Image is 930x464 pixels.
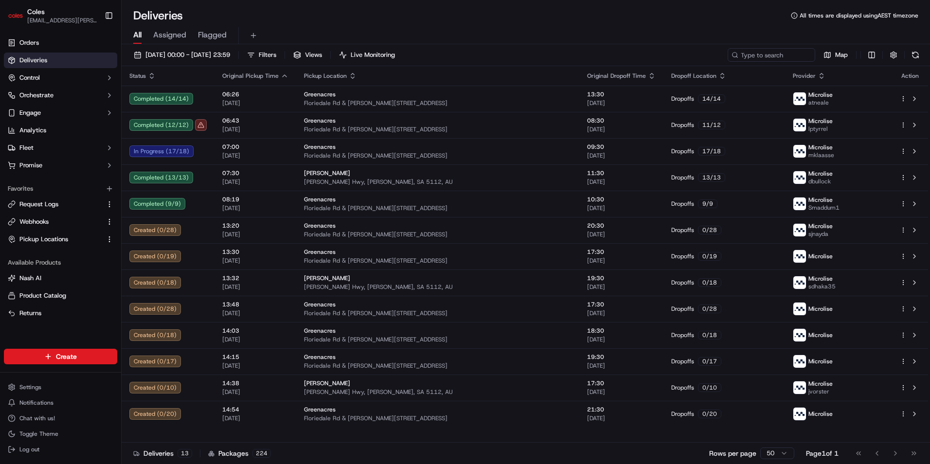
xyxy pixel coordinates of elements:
span: Dropoffs [671,226,694,234]
img: microlise_logo.jpeg [793,92,806,105]
span: [DATE] [587,231,656,238]
a: Nash AI [8,274,113,283]
img: Coles [8,8,23,23]
button: Nash AI [4,270,117,286]
div: 0 / 19 [698,252,721,261]
span: All times are displayed using AEST timezone [800,12,918,19]
span: [DATE] [222,362,288,370]
span: Greenacres [304,117,336,125]
button: [EMAIL_ADDRESS][PERSON_NAME][PERSON_NAME][DOMAIN_NAME] [27,17,97,24]
span: Nash AI [19,274,41,283]
img: microlise_logo.jpeg [793,276,806,289]
span: atneale [808,99,833,107]
div: Favorites [4,181,117,196]
a: Powered byPylon [69,164,118,172]
button: Notifications [4,396,117,410]
span: Microlise [808,410,833,418]
span: 06:26 [222,90,288,98]
span: 09:30 [587,143,656,151]
span: Microlise [808,196,833,204]
span: Microlise [808,305,833,313]
span: [DATE] [222,152,288,160]
span: Assigned [153,29,186,41]
span: [DATE] [587,99,656,107]
span: [DATE] [222,336,288,343]
span: Dropoffs [671,200,694,208]
span: Floriedale Rd & [PERSON_NAME][STREET_ADDRESS] [304,125,572,133]
div: 0 / 18 [698,331,721,339]
span: Greenacres [304,143,336,151]
span: [DATE] [587,309,656,317]
span: 10:30 [587,196,656,203]
span: Log out [19,446,39,453]
span: sdhaka35 [808,283,836,290]
span: [DATE] [222,414,288,422]
span: Microlise [808,380,833,388]
span: sjnayda [808,230,833,238]
span: 08:30 [587,117,656,125]
span: [PERSON_NAME] [304,379,350,387]
span: Engage [19,108,41,117]
span: 13:30 [222,248,288,256]
img: microlise_logo.jpeg [793,329,806,341]
div: 0 / 10 [698,383,721,392]
input: Type to search [728,48,815,62]
span: Notifications [19,399,54,407]
span: Microlise [808,91,833,99]
span: Returns [19,309,41,318]
button: Promise [4,158,117,173]
span: Create [56,352,77,361]
a: 📗Knowledge Base [6,137,78,155]
span: Dropoffs [671,357,694,365]
span: Greenacres [304,222,336,230]
span: [DATE] [587,414,656,422]
button: Map [819,48,852,62]
span: Microlise [808,117,833,125]
span: Flagged [198,29,227,41]
span: [DATE] [587,178,656,186]
span: 14:03 [222,327,288,335]
span: Live Monitoring [351,51,395,59]
button: Refresh [909,48,922,62]
span: 19:30 [587,274,656,282]
img: Nash [10,10,29,29]
span: Status [129,72,146,80]
span: Floriedale Rd & [PERSON_NAME][STREET_ADDRESS] [304,414,572,422]
a: Deliveries [4,53,117,68]
span: 11:30 [587,169,656,177]
span: [DATE] [222,231,288,238]
span: [DATE] [222,309,288,317]
span: Greenacres [304,406,336,413]
span: Floriedale Rd & [PERSON_NAME][STREET_ADDRESS] [304,309,572,317]
span: Product Catalog [19,291,66,300]
span: Microlise [808,222,833,230]
span: Filters [259,51,276,59]
span: Floriedale Rd & [PERSON_NAME][STREET_ADDRESS] [304,204,572,212]
button: Returns [4,305,117,321]
span: Floriedale Rd & [PERSON_NAME][STREET_ADDRESS] [304,231,572,238]
div: 📗 [10,142,18,150]
span: [PERSON_NAME] Hwy, [PERSON_NAME], SA 5112, AU [304,283,572,291]
span: Dropoffs [671,121,694,129]
img: microlise_logo.jpeg [793,408,806,420]
span: 17:30 [587,379,656,387]
span: Deliveries [19,56,47,65]
a: Returns [8,309,113,318]
div: 9 / 9 [698,199,717,208]
span: [PERSON_NAME] Hwy, [PERSON_NAME], SA 5112, AU [304,178,572,186]
div: 17 / 18 [698,147,725,156]
div: 0 / 20 [698,410,721,418]
span: Orchestrate [19,91,54,100]
span: Control [19,73,40,82]
span: Settings [19,383,41,391]
span: 06:43 [222,117,288,125]
div: 0 / 28 [698,304,721,313]
img: microlise_logo.jpeg [793,303,806,315]
span: 13:20 [222,222,288,230]
button: Start new chat [165,96,177,107]
a: 💻API Documentation [78,137,160,155]
span: Greenacres [304,248,336,256]
img: microlise_logo.jpeg [793,197,806,210]
span: API Documentation [92,141,156,151]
